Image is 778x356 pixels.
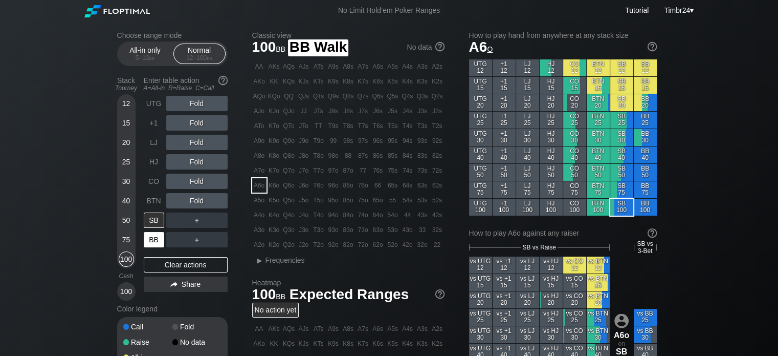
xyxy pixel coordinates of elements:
div: 65o [371,193,385,207]
div: 64o [371,208,385,222]
img: Floptimal logo [84,5,150,17]
div: J4o [297,208,311,222]
div: 93s [415,134,430,148]
div: BB 12 [634,59,657,76]
div: 92s [430,134,444,148]
div: J5s [386,104,400,118]
div: A5o [252,193,266,207]
div: 72s [430,163,444,178]
div: J5o [297,193,311,207]
div: K5s [386,74,400,89]
div: 86s [371,149,385,163]
div: LJ 25 [516,112,539,129]
div: 50 [119,213,134,228]
div: 64s [401,178,415,193]
div: No data [172,339,221,346]
div: T6s [371,119,385,133]
div: A=All-in R=Raise C=Call [144,85,228,92]
div: 96s [371,134,385,148]
span: 100 [251,39,287,56]
div: 54s [401,193,415,207]
div: HJ 40 [540,146,563,163]
div: Q2s [430,89,444,103]
div: T5o [312,193,326,207]
div: 100 [119,252,134,267]
div: 72o [356,238,370,252]
div: 85s [386,149,400,163]
div: 75o [356,193,370,207]
div: Fold [172,323,221,330]
div: Normal [176,44,223,64]
div: SB 50 [610,164,633,181]
div: Call [123,323,172,330]
div: 77 [356,163,370,178]
div: +1 50 [493,164,516,181]
div: K5o [267,193,281,207]
div: T3o [312,223,326,237]
div: 52o [386,238,400,252]
div: AQs [282,59,296,74]
div: SB 25 [610,112,633,129]
div: 88 [341,149,355,163]
div: KTs [312,74,326,89]
div: LJ 20 [516,94,539,111]
div: HJ 100 [540,199,563,216]
img: help.32db89a4.svg [647,41,658,52]
div: J6s [371,104,385,118]
img: help.32db89a4.svg [647,227,658,239]
div: ▾ [661,5,695,16]
div: 82s [430,149,444,163]
div: 86o [341,178,355,193]
div: JJ [297,104,311,118]
div: 66 [371,178,385,193]
div: Q9o [282,134,296,148]
div: UTG 50 [469,164,492,181]
div: AA [252,59,266,74]
img: help.32db89a4.svg [434,288,446,300]
div: Raise [123,339,172,346]
div: 30 [119,174,134,189]
div: UTG 30 [469,129,492,146]
div: 73o [356,223,370,237]
div: Fold [166,115,228,131]
div: KJs [297,74,311,89]
div: A6o [252,178,266,193]
div: HJ 50 [540,164,563,181]
div: UTG 75 [469,181,492,198]
div: LJ 75 [516,181,539,198]
div: HJ 15 [540,77,563,94]
div: 12 – 100 [178,54,221,61]
div: BTN 40 [587,146,610,163]
div: J3s [415,104,430,118]
div: 84o [341,208,355,222]
div: A5s [386,59,400,74]
div: A3o [252,223,266,237]
h2: How to play hand from anywhere at any stack size [469,31,657,39]
div: J3o [297,223,311,237]
div: No data [407,43,444,52]
div: A2o [252,238,266,252]
div: K9s [326,74,341,89]
div: 43s [415,208,430,222]
div: J2s [430,104,444,118]
div: 44 [401,208,415,222]
div: BTN 75 [587,181,610,198]
div: KQs [282,74,296,89]
img: help.32db89a4.svg [434,41,446,52]
div: T4s [401,119,415,133]
div: 43o [401,223,415,237]
div: 32s [430,223,444,237]
div: HJ 20 [540,94,563,111]
div: 98s [341,134,355,148]
img: share.864f2f62.svg [170,282,177,287]
div: K4s [401,74,415,89]
div: BB 40 [634,146,657,163]
div: AKs [267,59,281,74]
div: Q2o [282,238,296,252]
div: T9s [326,119,341,133]
div: Tourney [113,85,140,92]
div: Q8s [341,89,355,103]
div: UTG 15 [469,77,492,94]
div: BB 15 [634,77,657,94]
div: 76o [356,178,370,193]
